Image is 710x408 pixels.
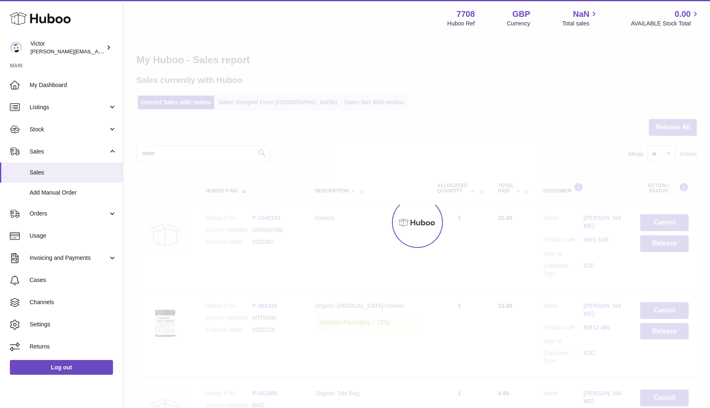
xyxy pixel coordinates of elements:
span: Invoicing and Payments [30,254,108,262]
strong: GBP [512,9,530,20]
a: 0.00 AVAILABLE Stock Total [631,9,700,28]
span: Usage [30,232,117,240]
span: AVAILABLE Stock Total [631,20,700,28]
span: 0.00 [675,9,691,20]
span: [PERSON_NAME][EMAIL_ADDRESS][DOMAIN_NAME] [30,48,165,55]
span: Channels [30,298,117,306]
span: Orders [30,210,108,218]
span: Sales [30,148,108,156]
div: Huboo Ref [447,20,475,28]
div: Currency [507,20,530,28]
span: Add Manual Order [30,189,117,197]
span: Total sales [562,20,599,28]
span: My Dashboard [30,81,117,89]
div: Victor [30,40,104,55]
span: Returns [30,343,117,351]
a: NaN Total sales [562,9,599,28]
img: victor@erbology.co [10,41,22,54]
a: Log out [10,360,113,375]
span: Sales [30,169,117,176]
span: Listings [30,103,108,111]
span: Settings [30,321,117,328]
span: Stock [30,126,108,133]
strong: 7708 [456,9,475,20]
span: NaN [573,9,589,20]
span: Cases [30,276,117,284]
